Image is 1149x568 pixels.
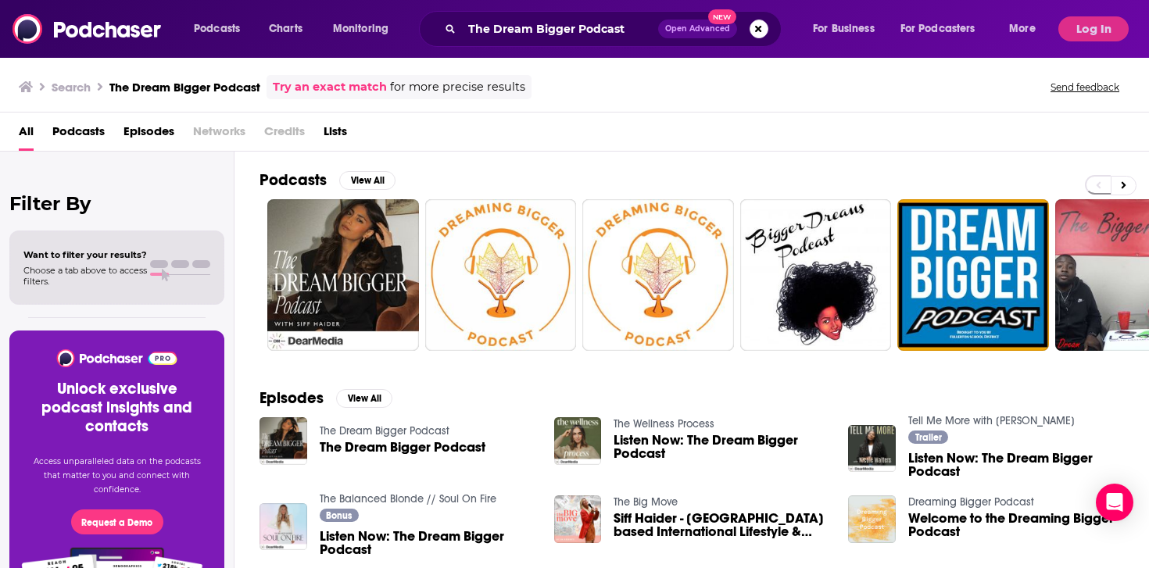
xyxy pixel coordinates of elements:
[614,512,829,538] a: Siff Haider - Toronto based International Lifestyle & Travel Blogger from Icing And Glitter, and ...
[390,78,525,96] span: for more precise results
[434,11,796,47] div: Search podcasts, credits, & more...
[320,424,449,438] a: The Dream Bigger Podcast
[23,249,147,260] span: Want to filter your results?
[908,414,1075,427] a: Tell Me More with Nicole Walters
[998,16,1055,41] button: open menu
[71,509,163,534] button: Request a Demo
[273,78,387,96] a: Try an exact match
[908,452,1124,478] a: Listen Now: The Dream Bigger Podcast
[183,16,260,41] button: open menu
[324,119,347,151] a: Lists
[554,417,602,465] img: Listen Now: The Dream Bigger Podcast
[1009,18,1036,40] span: More
[320,441,485,454] a: The Dream Bigger Podcast
[614,417,714,430] a: The Wellness Process
[708,9,736,24] span: New
[333,18,388,40] span: Monitoring
[193,119,245,151] span: Networks
[259,16,312,41] a: Charts
[614,495,678,509] a: The Big Move
[194,18,240,40] span: Podcasts
[890,16,998,41] button: open menu
[336,389,392,408] button: View All
[260,388,392,408] a: EpisodesView All
[260,388,324,408] h2: Episodes
[813,18,875,40] span: For Business
[109,80,260,95] h3: The Dream Bigger Podcast
[123,119,174,151] a: Episodes
[9,192,224,215] h2: Filter By
[339,171,396,190] button: View All
[260,417,307,465] img: The Dream Bigger Podcast
[13,14,163,44] img: Podchaser - Follow, Share and Rate Podcasts
[264,119,305,151] span: Credits
[23,265,147,287] span: Choose a tab above to access filters.
[260,170,396,190] a: PodcastsView All
[28,380,206,436] h3: Unlock exclusive podcast insights and contacts
[55,349,178,367] img: Podchaser - Follow, Share and Rate Podcasts
[658,20,737,38] button: Open AdvancedNew
[19,119,34,151] a: All
[915,433,942,442] span: Trailer
[1096,484,1133,521] div: Open Intercom Messenger
[1046,80,1124,94] button: Send feedback
[614,434,829,460] a: Listen Now: The Dream Bigger Podcast
[554,495,602,543] img: Siff Haider - Toronto based International Lifestyle & Travel Blogger from Icing And Glitter, and ...
[269,18,302,40] span: Charts
[908,495,1034,509] a: Dreaming Bigger Podcast
[1058,16,1129,41] button: Log In
[462,16,658,41] input: Search podcasts, credits, & more...
[614,512,829,538] span: Siff Haider - [GEOGRAPHIC_DATA] based International Lifestyle & Travel Blogger from Icing And Gli...
[52,119,105,151] a: Podcasts
[260,170,327,190] h2: Podcasts
[322,16,409,41] button: open menu
[802,16,894,41] button: open menu
[52,80,91,95] h3: Search
[320,492,496,505] a: The Balanced Blonde // Soul On Fire
[28,455,206,497] p: Access unparalleled data on the podcasts that matter to you and connect with confidence.
[260,503,307,551] img: Listen Now: The Dream Bigger Podcast
[908,512,1124,538] a: Welcome to the Dreaming Bigger Podcast
[848,495,896,543] img: Welcome to the Dreaming Bigger Podcast
[326,511,352,520] span: Bonus
[320,530,535,556] a: Listen Now: The Dream Bigger Podcast
[665,25,730,33] span: Open Advanced
[848,425,896,473] img: Listen Now: The Dream Bigger Podcast
[900,18,975,40] span: For Podcasters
